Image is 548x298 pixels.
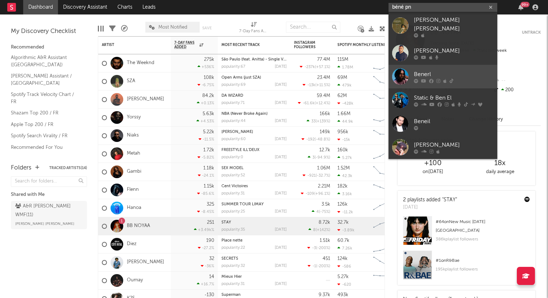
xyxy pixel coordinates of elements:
[370,145,403,163] svg: Chart title
[197,209,214,214] div: -8.45 %
[370,217,403,235] svg: Chart title
[389,88,497,112] a: Static & Ben El
[302,137,330,142] div: ( )
[209,274,214,279] div: 14
[316,101,329,105] span: +12.4 %
[414,70,494,79] div: Benerl
[221,112,267,116] a: NBA (Never Broke Again)
[320,130,330,134] div: 149k
[221,202,287,206] div: SUMMER TOUR LIMAY
[312,156,315,160] span: 3
[11,164,32,172] div: Folders
[337,57,348,62] div: 115M
[11,201,87,229] a: A&R [PERSON_NAME] WMF(11)[PERSON_NAME] [PERSON_NAME]
[308,264,330,268] div: ( )
[239,27,268,36] div: 7-Day Fans Added (7-Day Fans Added)
[127,133,139,139] a: Niaks
[370,235,403,253] svg: Chart title
[403,204,457,211] div: [DATE]
[275,137,287,141] div: [DATE]
[221,83,246,87] div: popularity: 69
[317,93,330,98] div: 59.4M
[221,210,245,214] div: popularity: 25
[127,223,150,229] a: BB NOYAA
[127,96,164,102] a: [PERSON_NAME]
[311,119,316,123] span: 33
[298,101,330,105] div: ( )
[337,282,351,287] div: -620
[275,101,287,105] div: [DATE]
[127,78,135,84] a: SZA
[221,112,287,116] div: NBA (Never Broke Again)
[197,282,214,286] div: +16.7 %
[493,85,541,95] div: 200
[221,94,287,98] div: DA WIZARD
[158,25,187,30] span: Most Notified
[275,119,287,123] div: [DATE]
[221,239,287,243] div: Place nette
[317,174,329,178] span: -32.7 %
[337,130,348,134] div: 956k
[337,43,392,47] div: Spotify Monthly Listeners
[313,228,316,232] span: 8
[275,228,287,232] div: [DATE]
[337,264,351,269] div: -586
[127,114,141,121] a: Yorssy
[307,174,316,178] span: -921
[337,119,353,124] div: 44.9k
[221,239,242,243] a: Place nette
[414,93,494,102] div: Static & Ben El
[275,192,287,196] div: [DATE]
[518,4,523,10] button: 99+
[206,238,214,243] div: 190
[127,169,141,175] a: Gambi
[370,272,403,290] svg: Chart title
[300,64,330,69] div: ( )
[109,18,116,39] div: Filters
[403,196,457,204] div: 2 playlists added
[389,41,497,65] a: [PERSON_NAME]
[221,130,287,134] div: RIHANNA
[307,83,315,87] span: -13k
[370,163,403,181] svg: Chart title
[316,138,329,142] span: -48.8 %
[203,130,214,134] div: 5.22k
[522,29,541,36] button: Untrack
[102,43,156,47] div: Artist
[221,148,260,152] a: FREESTYLE ILL'DEUX
[370,109,403,127] svg: Chart title
[221,43,276,47] div: Most Recent Track
[436,256,530,265] div: # 1 on R&Bae
[436,235,530,244] div: 386k playlist followers
[493,76,541,85] div: --
[317,246,329,250] span: -200 %
[221,76,287,80] div: Open Arms (just SZA)
[316,156,329,160] span: -94.9 %
[307,119,330,123] div: ( )
[389,135,497,159] a: [PERSON_NAME]
[321,202,330,207] div: 3.5k
[389,3,497,12] input: Search for artists
[221,76,261,80] a: Open Arms (just SZA)
[11,132,80,140] a: Spotify Search Virality / FR
[221,130,253,134] a: [PERSON_NAME]
[337,256,348,261] div: 124k
[221,58,287,62] div: São Paulo (feat. Anitta) - Single Version
[198,83,214,87] div: -6.75 %
[11,27,87,36] div: My Discovery Checklist
[221,65,245,69] div: popularity: 67
[337,246,352,251] div: 7.26k
[204,75,214,80] div: 108k
[221,202,263,206] a: SUMMER TOUR LIMAY
[337,166,350,171] div: 1.52M
[312,209,330,214] div: ( )
[337,274,349,279] div: 5.27k
[316,210,319,214] span: 4
[204,184,214,189] div: 1.15k
[301,191,330,196] div: ( )
[317,264,329,268] span: -200 %
[337,173,352,178] div: 42.3k
[319,293,330,297] div: 9.37k
[294,41,319,49] div: Instagram Followers
[312,264,316,268] span: -1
